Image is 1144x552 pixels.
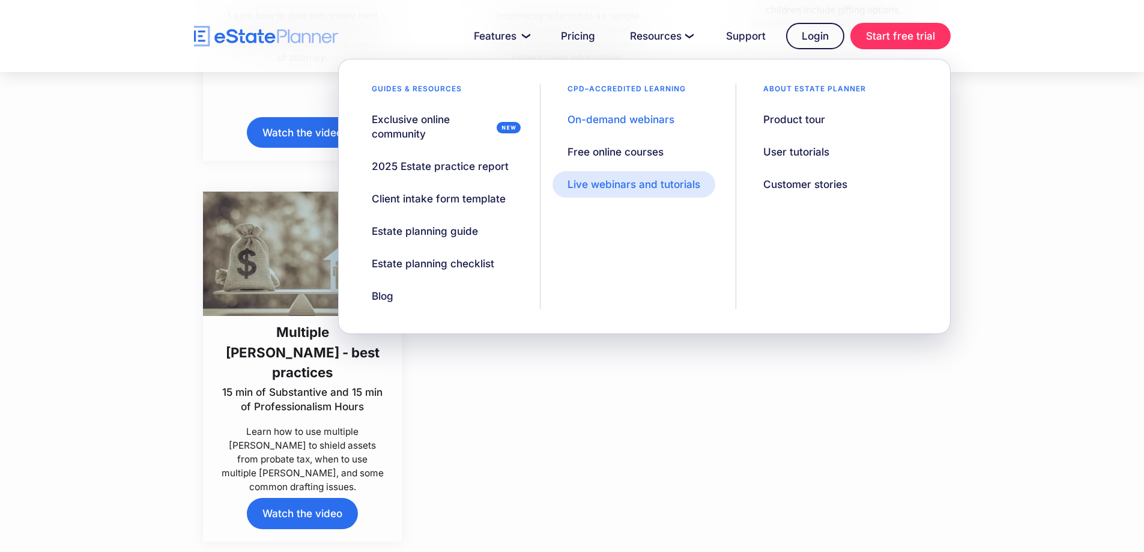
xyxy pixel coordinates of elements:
[247,498,357,529] a: Watch the video
[220,425,386,494] p: Learn how to use multiple [PERSON_NAME] to shield assets from probate tax, when to use multiple [...
[552,83,701,100] div: CPD–accredited learning
[763,112,825,127] div: Product tour
[357,218,493,244] a: Estate planning guide
[748,139,844,165] a: User tutorials
[850,23,951,49] a: Start free trial
[357,250,509,277] a: Estate planning checklist
[194,26,338,47] a: home
[763,177,847,192] div: Customer stories
[459,24,540,48] a: Features
[357,153,524,180] a: 2025 Estate practice report
[372,159,509,174] div: 2025 Estate practice report
[567,145,664,159] div: Free online courses
[220,385,386,414] p: 15 min of Substantive and 15 min of Professionalism Hours
[748,106,840,133] a: Product tour
[372,256,494,271] div: Estate planning checklist
[372,224,478,238] div: Estate planning guide
[763,145,829,159] div: User tutorials
[748,83,881,100] div: About estate planner
[220,322,386,382] h3: Multiple [PERSON_NAME] - best practices
[748,171,862,198] a: Customer stories
[712,24,780,48] a: Support
[357,283,408,309] a: Blog
[372,289,393,303] div: Blog
[616,24,706,48] a: Resources
[552,106,689,133] a: On-demand webinars
[372,192,506,206] div: Client intake form template
[357,83,477,100] div: Guides & resources
[357,106,528,147] a: Exclusive online community
[786,23,844,49] a: Login
[357,186,521,212] a: Client intake form template
[247,117,357,148] a: Watch the video
[203,192,402,494] a: Multiple [PERSON_NAME] - best practices15 min of Substantive and 15 min of Professionalism HoursL...
[552,139,679,165] a: Free online courses
[567,112,674,127] div: On-demand webinars
[567,177,700,192] div: Live webinars and tutorials
[546,24,610,48] a: Pricing
[552,171,715,198] a: Live webinars and tutorials
[372,112,492,141] div: Exclusive online community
